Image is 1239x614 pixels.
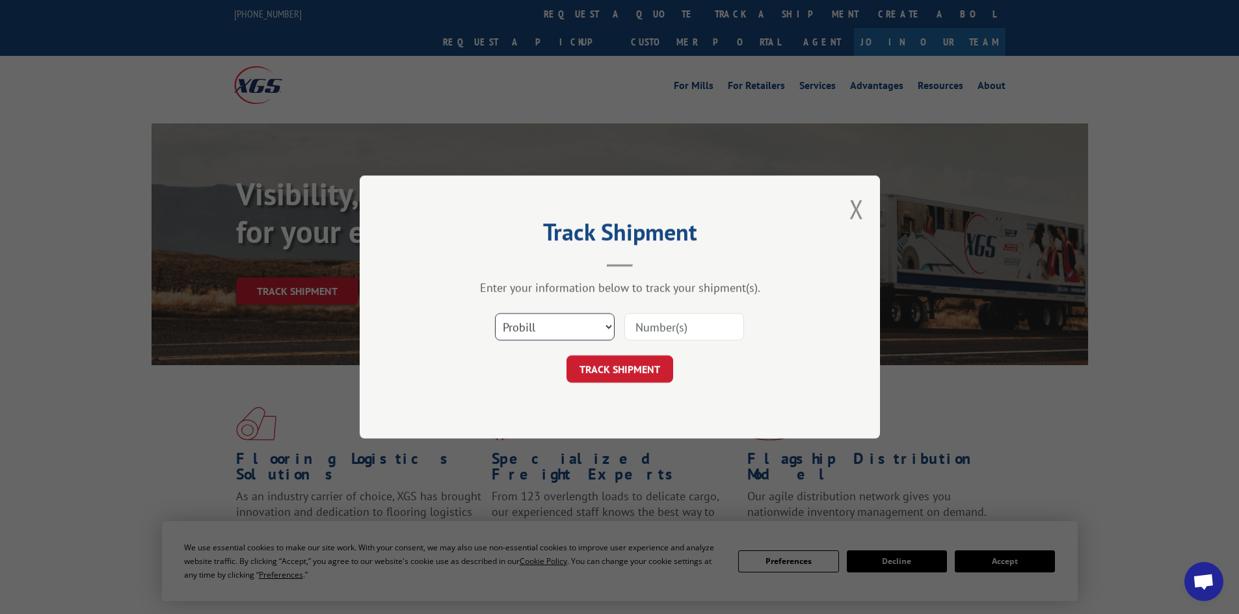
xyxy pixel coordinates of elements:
div: Enter your information below to track your shipment(s). [425,280,815,295]
h2: Track Shipment [425,223,815,248]
button: TRACK SHIPMENT [566,355,673,383]
button: Close modal [849,192,864,226]
div: Open chat [1184,562,1223,601]
input: Number(s) [624,313,744,340]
